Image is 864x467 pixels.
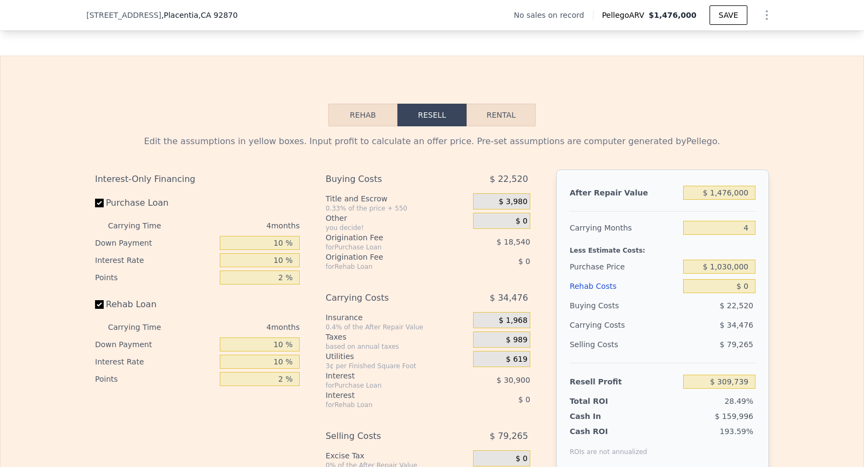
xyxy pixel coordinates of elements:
[108,217,178,234] div: Carrying Time
[570,218,679,238] div: Carrying Months
[326,170,446,189] div: Buying Costs
[570,296,679,315] div: Buying Costs
[95,193,215,213] label: Purchase Loan
[161,10,238,21] span: , Placentia
[326,232,446,243] div: Origination Fee
[183,319,300,336] div: 4 months
[518,395,530,404] span: $ 0
[570,426,647,437] div: Cash ROI
[95,353,215,370] div: Interest Rate
[514,10,592,21] div: No sales on record
[715,412,753,421] span: $ 159,996
[326,193,469,204] div: Title and Escrow
[490,427,528,446] span: $ 79,265
[326,342,469,351] div: based on annual taxes
[570,238,755,257] div: Less Estimate Costs:
[95,135,769,148] div: Edit the assumptions in yellow boxes. Input profit to calculate an offer price. Pre-set assumptio...
[95,170,300,189] div: Interest-Only Financing
[95,336,215,353] div: Down Payment
[95,252,215,269] div: Interest Rate
[95,199,104,207] input: Purchase Loan
[95,300,104,309] input: Rehab Loan
[397,104,467,126] button: Resell
[326,401,446,409] div: for Rehab Loan
[498,197,527,207] span: $ 3,980
[720,301,753,310] span: $ 22,520
[326,262,446,271] div: for Rehab Loan
[710,5,747,25] button: SAVE
[326,390,446,401] div: Interest
[570,335,679,354] div: Selling Costs
[570,396,637,407] div: Total ROI
[326,288,446,308] div: Carrying Costs
[326,351,469,362] div: Utilities
[570,411,637,422] div: Cash In
[570,257,679,276] div: Purchase Price
[570,276,679,296] div: Rehab Costs
[326,243,446,252] div: for Purchase Loan
[720,427,753,436] span: 193.59%
[720,321,753,329] span: $ 34,476
[108,319,178,336] div: Carrying Time
[756,4,778,26] button: Show Options
[602,10,649,21] span: Pellego ARV
[570,315,637,335] div: Carrying Costs
[326,370,446,381] div: Interest
[326,224,469,232] div: you decide!
[326,312,469,323] div: Insurance
[326,427,446,446] div: Selling Costs
[518,257,530,266] span: $ 0
[86,10,161,21] span: [STREET_ADDRESS]
[570,372,679,391] div: Resell Profit
[516,216,528,226] span: $ 0
[95,269,215,286] div: Points
[326,362,469,370] div: 3¢ per Finished Square Foot
[326,204,469,213] div: 0.33% of the price + 550
[326,450,469,461] div: Excise Tax
[467,104,536,126] button: Rental
[570,437,647,456] div: ROIs are not annualized
[95,370,215,388] div: Points
[649,11,697,19] span: $1,476,000
[506,335,528,345] span: $ 989
[326,323,469,331] div: 0.4% of the After Repair Value
[326,331,469,342] div: Taxes
[725,397,753,405] span: 28.49%
[95,295,215,314] label: Rehab Loan
[183,217,300,234] div: 4 months
[497,238,530,246] span: $ 18,540
[570,183,679,202] div: After Repair Value
[490,288,528,308] span: $ 34,476
[95,234,215,252] div: Down Payment
[516,454,528,464] span: $ 0
[326,381,446,390] div: for Purchase Loan
[490,170,528,189] span: $ 22,520
[328,104,397,126] button: Rehab
[326,252,446,262] div: Origination Fee
[326,213,469,224] div: Other
[498,316,527,326] span: $ 1,968
[198,11,238,19] span: , CA 92870
[720,340,753,349] span: $ 79,265
[497,376,530,384] span: $ 30,900
[506,355,528,364] span: $ 619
